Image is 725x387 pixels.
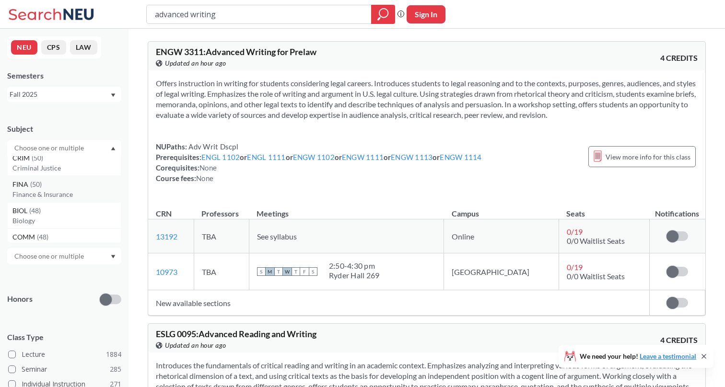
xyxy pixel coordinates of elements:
span: None [196,174,213,182]
span: 0 / 19 [567,262,583,272]
input: Class, professor, course number, "phrase" [154,6,364,23]
a: ENGW 1113 [391,153,433,161]
a: 10973 [156,267,177,276]
a: ENGW 1111 [342,153,384,161]
th: Notifications [649,199,705,219]
span: Adv Writ Dscpl [187,142,238,151]
section: Offers instruction in writing for students considering legal careers. Introduces students to lega... [156,78,698,120]
span: Updated an hour ago [165,340,226,351]
td: TBA [194,253,249,290]
button: Sign In [407,5,445,23]
div: Ryder Hall 269 [329,271,380,280]
td: New available sections [148,290,649,316]
div: Fall 2025 [10,89,110,100]
span: 0/0 Waitlist Seats [567,236,625,245]
span: 1884 [106,349,121,360]
input: Choose one or multiple [10,250,90,262]
div: Subject [7,124,121,134]
p: Biology [12,216,121,226]
div: magnifying glass [371,5,395,24]
span: CRIM [12,153,32,163]
span: See syllabus [257,232,297,241]
span: S [257,267,266,276]
span: T [292,267,300,276]
a: ENGW 1114 [440,153,481,161]
th: Meetings [249,199,444,219]
span: Updated an hour ago [165,58,226,68]
span: 285 [110,364,121,375]
span: ESLG 0095 : Advanced Reading and Writing [156,329,316,339]
div: NUPaths: Prerequisites: or or or or or Corequisites: Course fees: [156,141,482,183]
span: FINA [12,179,30,190]
div: Fall 2025Dropdown arrow [7,87,121,102]
span: BIOL [12,205,29,216]
a: 13192 [156,232,177,241]
span: 4 CREDITS [660,53,698,63]
input: Choose one or multiple [10,142,90,154]
span: View more info for this class [606,151,690,163]
p: Communication Studies [12,242,121,252]
span: W [283,267,292,276]
th: Professors [194,199,249,219]
span: 0/0 Waitlist Seats [567,272,625,281]
a: ENGL 1102 [201,153,240,161]
span: ( 50 ) [32,154,43,162]
span: S [309,267,317,276]
div: CRN [156,208,172,219]
p: Finance & Insurance [12,190,121,199]
span: Class Type [7,332,121,342]
span: F [300,267,309,276]
svg: magnifying glass [377,8,389,21]
span: ( 50 ) [30,180,42,188]
button: NEU [11,40,37,55]
span: We need your help! [580,353,696,360]
p: Honors [7,294,33,305]
a: ENGW 1102 [293,153,335,161]
div: 2:50 - 4:30 pm [329,261,380,271]
label: Lecture [8,348,121,361]
td: [GEOGRAPHIC_DATA] [444,253,559,290]
span: 0 / 19 [567,227,583,236]
svg: Dropdown arrow [111,93,116,97]
span: None [199,163,217,172]
div: Semesters [7,70,121,81]
span: 4 CREDITS [660,335,698,345]
svg: Dropdown arrow [111,255,116,259]
td: TBA [194,219,249,253]
button: CPS [41,40,66,55]
svg: Dropdown arrow [111,147,116,150]
div: Dropdown arrowEECE(71)Electrical and Comp EngineerngCHEM(69)Chemistry & Chemical BiologyLAW(68)La... [7,140,121,156]
span: ENGW 3311 : Advanced Writing for Prelaw [156,46,316,57]
p: Criminal Justice [12,163,121,173]
span: T [274,267,283,276]
th: Campus [444,199,559,219]
span: M [266,267,274,276]
div: Dropdown arrow [7,248,121,264]
span: COMM [12,232,37,242]
a: ENGL 1111 [247,153,285,161]
span: ( 48 ) [29,206,41,215]
th: Seats [559,199,649,219]
button: LAW [70,40,97,55]
label: Seminar [8,363,121,376]
td: Online [444,219,559,253]
span: ( 48 ) [37,233,48,241]
a: Leave a testimonial [640,352,696,360]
